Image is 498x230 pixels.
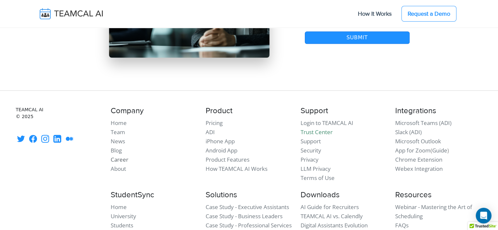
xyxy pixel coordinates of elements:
a: Case Study - Executive Assistants [206,203,289,211]
a: Career [111,156,128,163]
h4: StudentSync [111,190,198,200]
h4: Support [300,106,387,116]
h4: Integrations [395,106,482,116]
a: Security [300,147,321,154]
a: Support [300,137,321,145]
small: TEAMCAL AI © 2025 [16,106,103,120]
a: Case Study - Business Leaders [206,212,283,220]
a: Case Study - Professional Services [206,221,292,229]
a: Trust Center [300,128,332,136]
a: Request a Demo [401,6,456,22]
a: TEAMCAL AI vs. Calendly [300,212,362,220]
h4: Solutions [206,190,293,200]
a: Digital Assistants Evolution [300,221,367,229]
a: Webex Integration [395,165,443,172]
a: FAQs [395,221,409,229]
a: Login to TEAMCAL AI [300,119,353,127]
a: Webinar - Mastering the Art of Scheduling [395,203,472,220]
a: Slack (ADI) [395,128,422,136]
a: Home [111,203,127,211]
a: Android App [206,147,237,154]
h4: Company [111,106,198,116]
a: Chrome Extension [395,156,442,163]
a: Microsoft Outlook [395,137,441,145]
a: How It Works [351,7,398,21]
a: News [111,137,125,145]
a: AI Guide for Recruiters [300,203,359,211]
a: Pricing [206,119,223,127]
a: ADI [206,128,215,136]
h4: Resources [395,190,482,200]
a: Guide [432,147,447,154]
a: University [111,212,136,220]
h4: Product [206,106,293,116]
a: Microsoft Teams (ADI) [395,119,452,127]
a: LLM Privacy [300,165,330,172]
a: Students [111,221,133,229]
a: How TEAMCAL AI Works [206,165,267,172]
a: Privacy [300,156,318,163]
button: Submit [305,31,410,44]
a: iPhone App [206,137,235,145]
div: Open Intercom Messenger [476,208,491,223]
li: ( ) [395,146,482,155]
a: About [111,165,126,172]
a: Blog [111,147,122,154]
a: Terms of Use [300,174,334,182]
a: Team [111,128,125,136]
a: App for Zoom [395,147,431,154]
h4: Downloads [300,190,387,200]
a: Product Features [206,156,249,163]
a: Home [111,119,127,127]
